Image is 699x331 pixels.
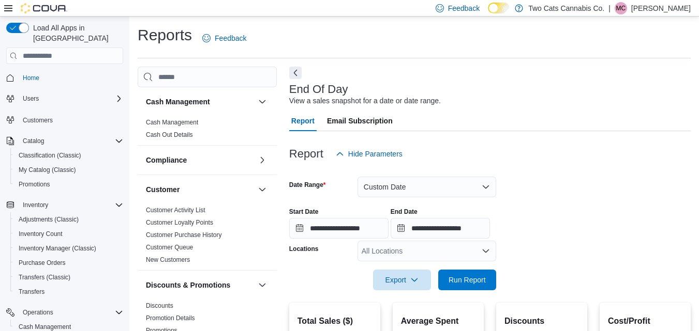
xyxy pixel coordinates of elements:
span: Cash Management [19,323,71,331]
button: Customers [2,112,127,127]
span: Feedback [448,3,480,13]
label: End Date [391,208,418,216]
a: Feedback [198,28,250,49]
button: Inventory [19,199,52,211]
button: My Catalog (Classic) [10,163,127,177]
span: Customer Purchase History [146,231,222,239]
label: Locations [289,245,319,253]
p: [PERSON_NAME] [631,2,691,14]
h3: Discounts & Promotions [146,280,230,290]
h3: Cash Management [146,97,210,107]
span: Inventory [23,201,48,209]
button: Run Report [438,270,496,290]
button: Discounts & Promotions [146,280,254,290]
a: Transfers (Classic) [14,271,75,283]
span: My Catalog (Classic) [14,164,123,176]
button: Operations [19,306,57,319]
h2: Average Spent [401,315,475,327]
button: Users [2,91,127,106]
span: Transfers [19,288,44,296]
span: Catalog [19,135,123,147]
h2: Cost/Profit [608,315,682,327]
span: Operations [23,308,53,317]
span: Run Report [449,275,486,285]
p: Two Cats Cannabis Co. [528,2,604,14]
h3: Report [289,148,323,160]
button: Adjustments (Classic) [10,212,127,227]
span: Report [291,111,315,131]
input: Press the down key to open a popover containing a calendar. [391,218,490,239]
span: Users [23,94,39,103]
span: Email Subscription [327,111,393,131]
a: Classification (Classic) [14,149,85,162]
button: Hide Parameters [332,144,407,164]
button: Cash Management [256,96,269,108]
span: Transfers (Classic) [19,273,70,281]
input: Press the down key to open a popover containing a calendar. [289,218,389,239]
button: Compliance [146,155,254,165]
button: Home [2,70,127,85]
h3: End Of Day [289,83,348,96]
span: Cash Management [146,118,198,127]
span: Export [379,270,425,290]
a: Adjustments (Classic) [14,213,83,226]
a: New Customers [146,256,190,263]
a: Promotions [14,178,54,191]
a: Purchase Orders [14,257,70,269]
a: My Catalog (Classic) [14,164,80,176]
span: Promotions [14,178,123,191]
span: Transfers (Classic) [14,271,123,283]
span: Customers [23,116,53,124]
button: Transfers (Classic) [10,270,127,285]
span: Inventory Count [14,228,123,240]
span: Customer Activity List [146,206,205,214]
span: Users [19,92,123,105]
span: Home [19,71,123,84]
h3: Compliance [146,155,187,165]
span: Purchase Orders [19,259,66,267]
a: Cash Out Details [146,131,193,138]
span: Operations [19,306,123,319]
button: Next [289,67,302,79]
span: Customer Queue [146,243,193,251]
h2: Total Sales ($) [298,315,372,327]
div: Customer [138,204,277,270]
button: Inventory [2,198,127,212]
button: Discounts & Promotions [256,279,269,291]
span: Purchase Orders [14,257,123,269]
img: Cova [21,3,67,13]
button: Purchase Orders [10,256,127,270]
button: Inventory Manager (Classic) [10,241,127,256]
button: Inventory Count [10,227,127,241]
span: Classification (Classic) [19,151,81,160]
label: Start Date [289,208,319,216]
span: MC [616,2,626,14]
a: Discounts [146,302,173,309]
button: Catalog [2,134,127,148]
span: My Catalog (Classic) [19,166,76,174]
button: Customer [256,183,269,196]
a: Inventory Count [14,228,67,240]
label: Date Range [289,181,326,189]
a: Customer Queue [146,244,193,251]
h3: Customer [146,184,180,195]
span: Hide Parameters [348,149,403,159]
h1: Reports [138,25,192,45]
a: Customers [19,114,57,127]
span: Classification (Classic) [14,149,123,162]
span: Home [23,74,39,82]
span: Catalog [23,137,44,145]
span: Promotion Details [146,314,195,322]
a: Inventory Manager (Classic) [14,242,100,255]
button: Users [19,92,43,105]
button: Operations [2,305,127,320]
a: Home [19,72,43,84]
span: Adjustments (Classic) [19,215,79,224]
span: Promotions [19,180,50,188]
a: Customer Activity List [146,207,205,214]
h2: Discounts [504,315,579,327]
span: Feedback [215,33,246,43]
span: Load All Apps in [GEOGRAPHIC_DATA] [29,23,123,43]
